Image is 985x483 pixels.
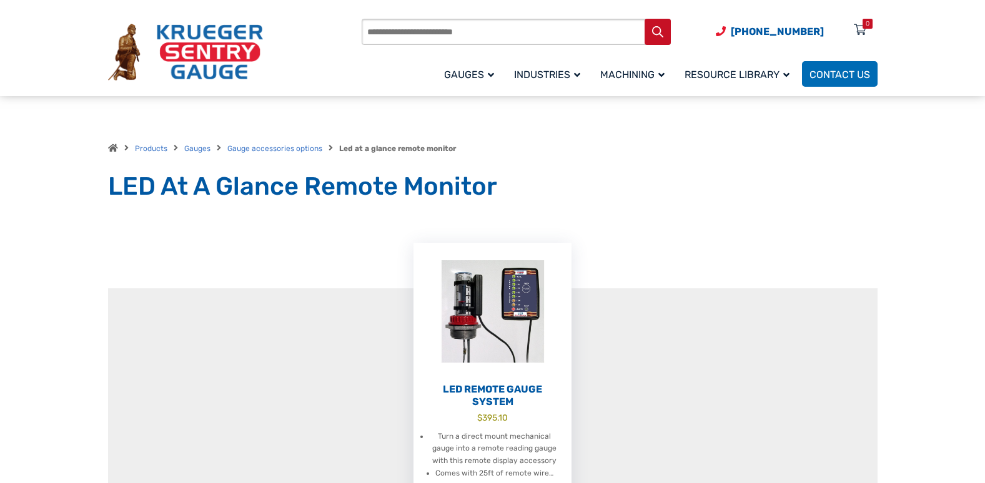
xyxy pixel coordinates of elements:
img: LED Remote Gauge System [413,243,572,380]
a: Phone Number (920) 434-8860 [716,24,824,39]
div: 0 [866,19,869,29]
a: Industries [507,59,593,89]
span: [PHONE_NUMBER] [731,26,824,37]
span: Industries [514,69,580,80]
h1: LED At A Glance Remote Monitor [108,171,878,202]
img: Krueger Sentry Gauge [108,24,263,81]
li: Turn a direct mount mechanical gauge into a remote reading gauge with this remote display accessory [429,431,559,468]
li: Comes with 25ft of remote wire… [435,467,553,480]
span: Gauges [444,69,494,80]
strong: Led at a glance remote monitor [339,144,456,153]
a: Gauges [437,59,507,89]
a: Resource Library [677,59,802,89]
bdi: 395.10 [477,412,508,422]
span: $ [477,412,482,422]
a: Machining [593,59,677,89]
h2: LED Remote Gauge System [413,383,572,408]
span: Contact Us [809,69,870,80]
a: Contact Us [802,61,878,87]
a: Products [135,144,167,153]
span: Machining [600,69,665,80]
span: Resource Library [685,69,789,80]
a: Gauge accessories options [227,144,322,153]
a: Gauges [184,144,210,153]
